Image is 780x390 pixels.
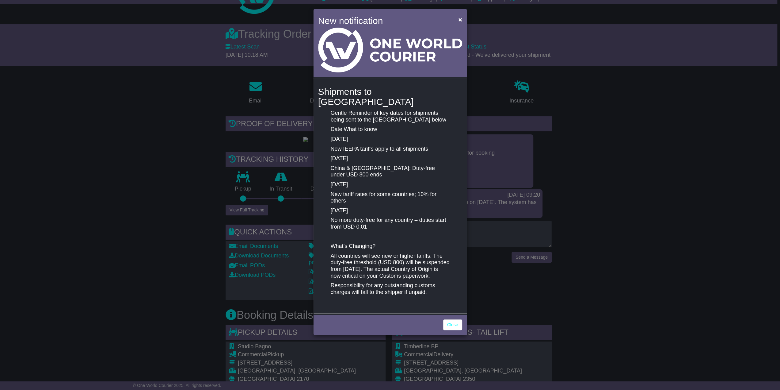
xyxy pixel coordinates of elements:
[330,217,449,230] p: No more duty-free for any country – duties start from USD 0.01
[318,14,450,28] h4: New notification
[318,87,462,107] h4: Shipments to [GEOGRAPHIC_DATA]
[330,126,449,133] p: Date What to know
[330,136,449,143] p: [DATE]
[330,165,449,178] p: China & [GEOGRAPHIC_DATA]: Duty-free under USD 800 ends
[330,191,449,204] p: New tariff rates for some countries; 10% for others
[455,13,465,26] button: Close
[330,253,449,279] p: All countries will see new or higher tariffs. The duty-free threshold (USD 800) will be suspended...
[458,16,462,23] span: ×
[330,155,449,162] p: [DATE]
[330,146,449,153] p: New IEEPA tariffs apply to all shipments
[318,28,462,72] img: Light
[330,243,449,250] p: What’s Changing?
[443,319,462,330] a: Close
[330,207,449,214] p: [DATE]
[330,110,449,123] p: Gentle Reminder of key dates for shipments being sent to the [GEOGRAPHIC_DATA] below
[330,181,449,188] p: [DATE]
[330,282,449,295] p: Responsibility for any outstanding customs charges will fall to the shipper if unpaid.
